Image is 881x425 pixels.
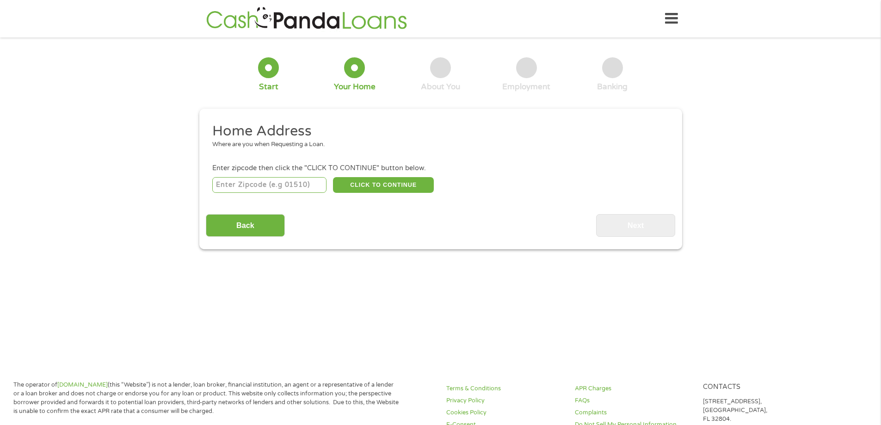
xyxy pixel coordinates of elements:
[206,214,285,237] input: Back
[446,396,564,405] a: Privacy Policy
[212,177,327,193] input: Enter Zipcode (e.g 01510)
[421,82,460,92] div: About You
[259,82,278,92] div: Start
[575,384,692,393] a: APR Charges
[334,82,376,92] div: Your Home
[703,383,820,392] h4: Contacts
[502,82,550,92] div: Employment
[203,6,410,32] img: GetLoanNow Logo
[703,397,820,424] p: [STREET_ADDRESS], [GEOGRAPHIC_DATA], FL 32804.
[212,122,662,141] h2: Home Address
[212,163,668,173] div: Enter zipcode then click the "CLICK TO CONTINUE" button below.
[575,408,692,417] a: Complaints
[446,384,564,393] a: Terms & Conditions
[446,408,564,417] a: Cookies Policy
[597,82,628,92] div: Banking
[575,396,692,405] a: FAQs
[596,214,675,237] input: Next
[57,381,108,388] a: [DOMAIN_NAME]
[13,381,399,416] p: The operator of (this “Website”) is not a lender, loan broker, financial institution, an agent or...
[333,177,434,193] button: CLICK TO CONTINUE
[212,140,662,149] div: Where are you when Requesting a Loan.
